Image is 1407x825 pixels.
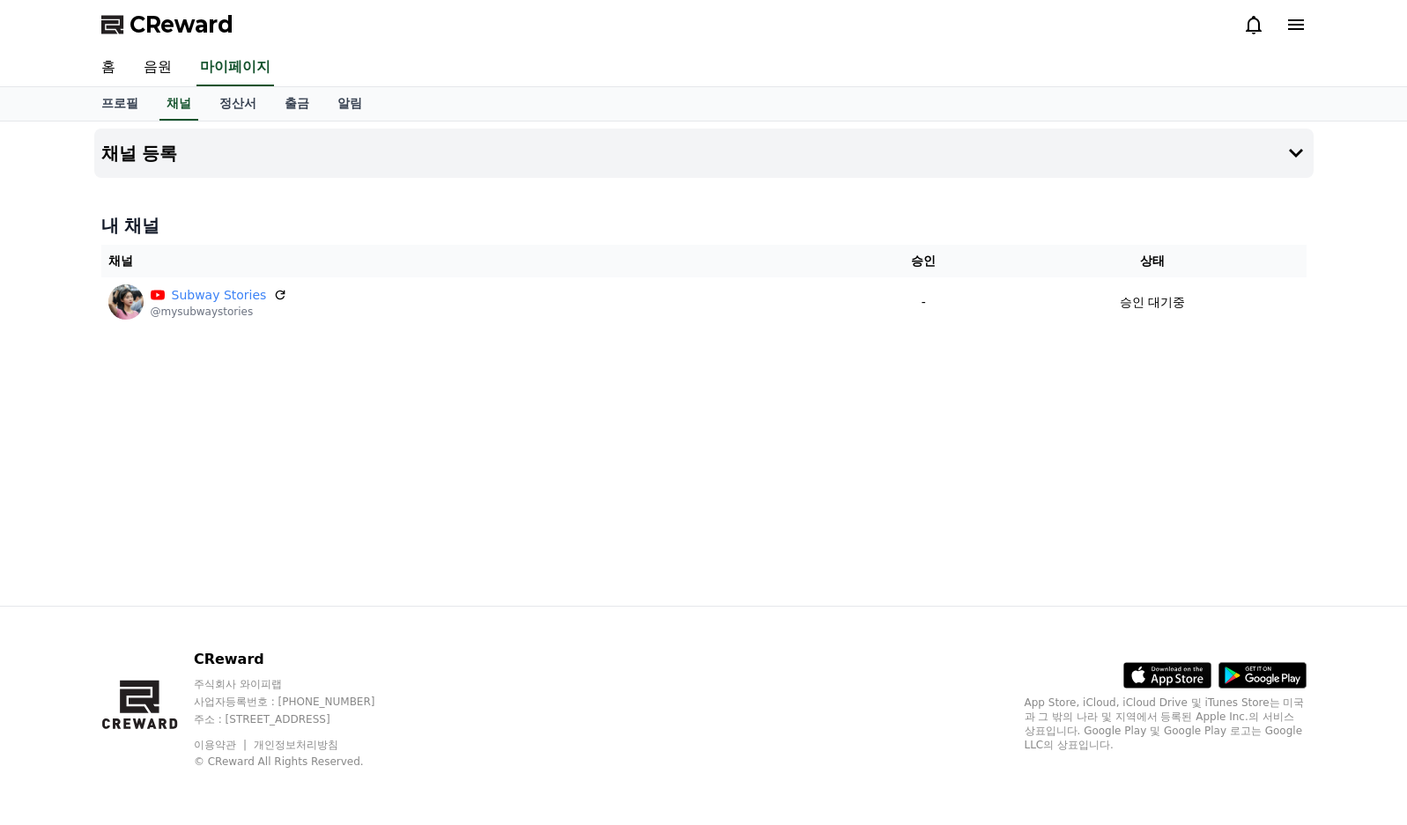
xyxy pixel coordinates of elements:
[1120,293,1185,312] p: 승인 대기중
[87,87,152,121] a: 프로필
[205,87,270,121] a: 정산서
[130,49,186,86] a: 음원
[101,144,178,163] h4: 채널 등록
[159,87,198,121] a: 채널
[194,649,409,670] p: CReward
[194,677,409,691] p: 주식회사 와이피랩
[848,245,998,277] th: 승인
[130,11,233,39] span: CReward
[172,286,267,305] a: Subway Stories
[101,245,849,277] th: 채널
[194,712,409,726] p: 주소 : [STREET_ADDRESS]
[254,739,338,751] a: 개인정보처리방침
[270,87,323,121] a: 출금
[87,49,130,86] a: 홈
[108,284,144,320] img: Subway Stories
[323,87,376,121] a: 알림
[998,245,1306,277] th: 상태
[101,11,233,39] a: CReward
[855,293,991,312] p: -
[196,49,274,86] a: 마이페이지
[151,305,288,319] p: @mysubwaystories
[194,695,409,709] p: 사업자등록번호 : [PHONE_NUMBER]
[94,129,1314,178] button: 채널 등록
[101,213,1307,238] h4: 내 채널
[1025,696,1307,752] p: App Store, iCloud, iCloud Drive 및 iTunes Store는 미국과 그 밖의 나라 및 지역에서 등록된 Apple Inc.의 서비스 상표입니다. Goo...
[194,739,249,751] a: 이용약관
[194,755,409,769] p: © CReward All Rights Reserved.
